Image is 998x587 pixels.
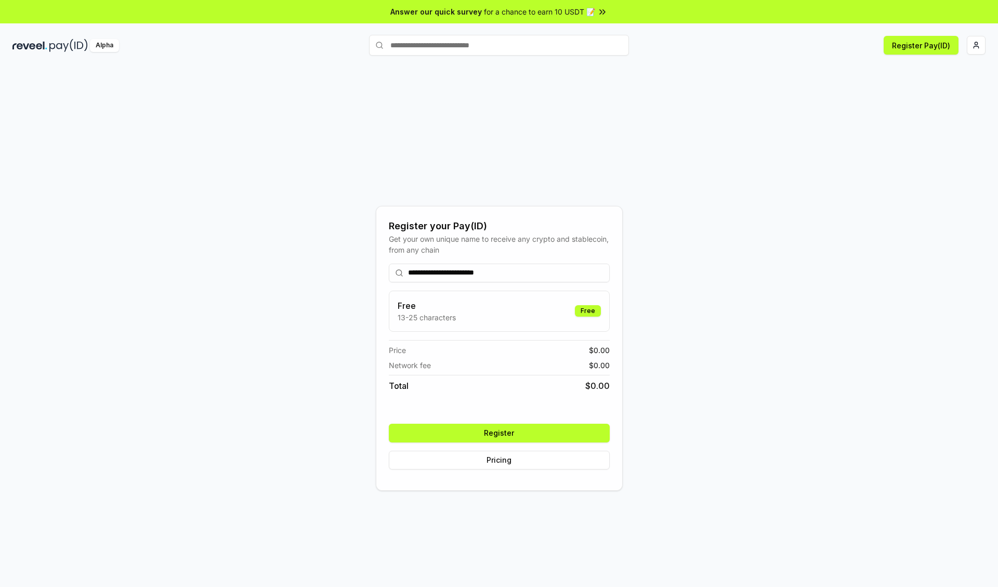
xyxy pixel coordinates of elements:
[398,312,456,323] p: 13-25 characters
[389,219,610,233] div: Register your Pay(ID)
[389,424,610,442] button: Register
[12,39,47,52] img: reveel_dark
[389,451,610,469] button: Pricing
[589,360,610,371] span: $ 0.00
[389,233,610,255] div: Get your own unique name to receive any crypto and stablecoin, from any chain
[398,299,456,312] h3: Free
[390,6,482,17] span: Answer our quick survey
[389,380,409,392] span: Total
[884,36,958,55] button: Register Pay(ID)
[589,345,610,356] span: $ 0.00
[389,345,406,356] span: Price
[49,39,88,52] img: pay_id
[484,6,595,17] span: for a chance to earn 10 USDT 📝
[90,39,119,52] div: Alpha
[575,305,601,317] div: Free
[389,360,431,371] span: Network fee
[585,380,610,392] span: $ 0.00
